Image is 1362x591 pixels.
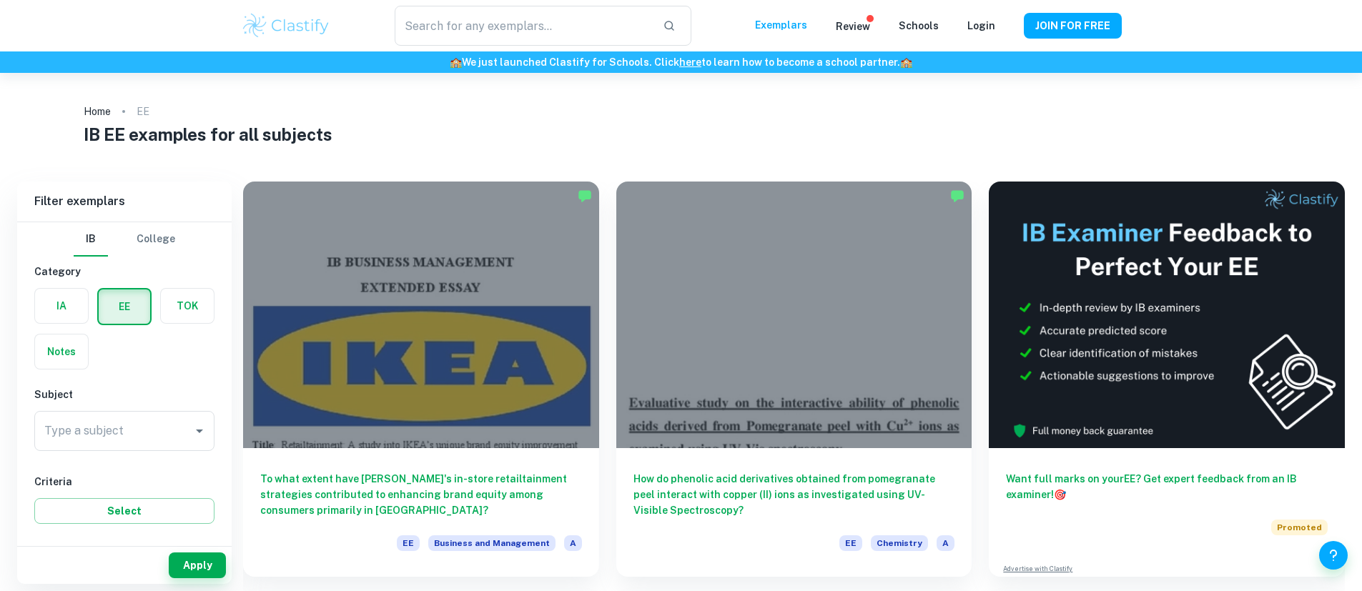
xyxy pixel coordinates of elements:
[450,56,462,68] span: 🏫
[17,182,232,222] h6: Filter exemplars
[34,387,214,402] h6: Subject
[137,104,149,119] p: EE
[169,552,226,578] button: Apply
[99,289,150,324] button: EE
[679,56,701,68] a: here
[899,20,939,31] a: Schools
[989,182,1345,577] a: Want full marks on yourEE? Get expert feedback from an IB examiner!PromotedAdvertise with Clastify
[989,182,1345,448] img: Thumbnail
[137,222,175,257] button: College
[34,498,214,524] button: Select
[1003,564,1072,574] a: Advertise with Clastify
[243,182,599,577] a: To what extent have [PERSON_NAME]'s in-store retailtainment strategies contributed to enhancing b...
[34,474,214,490] h6: Criteria
[428,535,556,551] span: Business and Management
[260,471,582,518] h6: To what extent have [PERSON_NAME]'s in-store retailtainment strategies contributed to enhancing b...
[755,17,807,33] p: Exemplars
[1319,541,1348,570] button: Help and Feedback
[616,182,972,577] a: How do phenolic acid derivatives obtained from pomegranate peel interact with copper (II) ions as...
[395,6,651,46] input: Search for any exemplars...
[839,535,862,551] span: EE
[161,289,214,323] button: TOK
[74,222,108,257] button: IB
[35,289,88,323] button: IA
[900,56,912,68] span: 🏫
[74,222,175,257] div: Filter type choice
[84,101,111,121] a: Home
[836,19,870,34] p: Review
[967,20,995,31] a: Login
[1006,471,1328,502] h6: Want full marks on your EE ? Get expert feedback from an IB examiner!
[937,535,954,551] span: A
[564,535,582,551] span: A
[3,54,1359,70] h6: We just launched Clastify for Schools. Click to learn how to become a school partner.
[950,189,964,203] img: Marked
[397,535,420,551] span: EE
[189,421,209,441] button: Open
[34,264,214,279] h6: Category
[633,471,955,518] h6: How do phenolic acid derivatives obtained from pomegranate peel interact with copper (II) ions as...
[1271,520,1328,535] span: Promoted
[871,535,928,551] span: Chemistry
[241,11,332,40] img: Clastify logo
[84,121,1278,147] h1: IB EE examples for all subjects
[1054,489,1066,500] span: 🎯
[578,189,592,203] img: Marked
[1024,13,1122,39] button: JOIN FOR FREE
[35,334,88,369] button: Notes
